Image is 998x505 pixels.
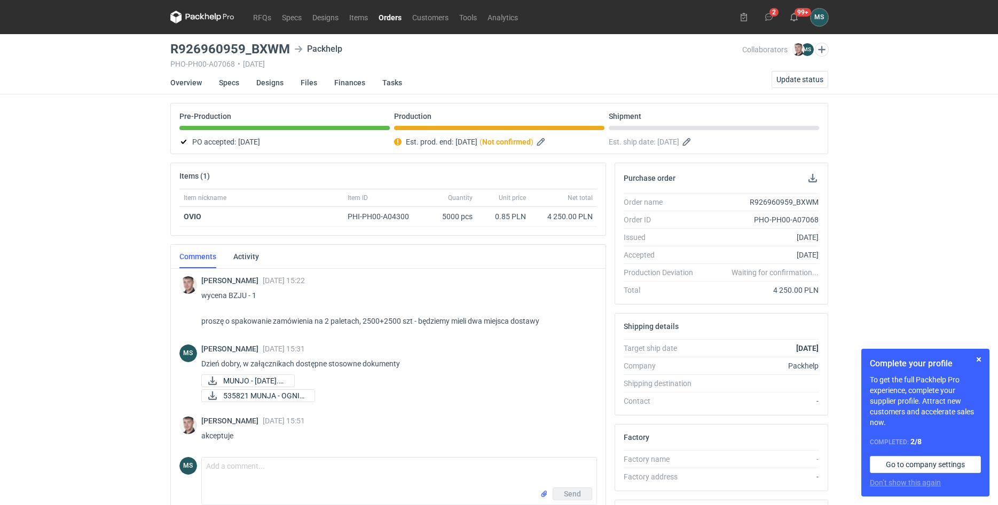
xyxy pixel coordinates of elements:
[179,344,197,362] figcaption: MS
[407,11,454,23] a: Customers
[455,135,477,148] span: [DATE]
[219,71,239,94] a: Specs
[454,11,482,23] a: Tools
[811,9,828,26] button: MS
[870,456,981,473] a: Go to company settings
[238,135,260,148] span: [DATE]
[201,344,263,353] span: [PERSON_NAME]
[624,471,702,482] div: Factory address
[263,344,305,353] span: [DATE] 15:31
[263,276,305,285] span: [DATE] 15:22
[776,76,823,83] span: Update status
[801,43,814,56] figcaption: MS
[796,344,819,352] strong: [DATE]
[179,457,197,475] figcaption: MS
[348,194,368,202] span: Item ID
[702,285,819,295] div: 4 250.00 PLN
[870,374,981,428] p: To get the full Packhelp Pro experience, complete your supplier profile. Attract new customers an...
[870,436,981,447] div: Completed:
[702,471,819,482] div: -
[732,267,819,278] em: Waiting for confirmation...
[344,11,373,23] a: Items
[170,43,290,55] h3: R926960959_BXWM
[201,374,295,387] div: MUNJO - 4.8.25.pdf
[792,43,805,56] img: Maciej Sikora
[179,276,197,294] img: Maciej Sikora
[179,112,231,121] p: Pre-Production
[702,454,819,464] div: -
[394,135,604,148] div: Est. prod. end:
[609,135,819,148] div: Est. ship date:
[373,11,407,23] a: Orders
[179,416,197,434] img: Maciej Sikora
[481,211,526,222] div: 0.85 PLN
[480,138,482,146] em: (
[223,375,286,387] span: MUNJO - [DATE].pdf
[382,71,402,94] a: Tasks
[201,276,263,285] span: [PERSON_NAME]
[624,197,702,207] div: Order name
[307,11,344,23] a: Designs
[772,71,828,88] button: Update status
[201,416,263,425] span: [PERSON_NAME]
[624,360,702,371] div: Company
[248,11,277,23] a: RFQs
[184,194,226,202] span: Item nickname
[223,390,306,402] span: 535821 MUNJA - OGNIS...
[564,490,581,498] span: Send
[742,45,788,54] span: Collaborators
[624,285,702,295] div: Total
[179,245,216,268] a: Comments
[448,194,473,202] span: Quantity
[201,389,315,402] a: 535821 MUNJA - OGNIS...
[624,433,649,442] h2: Factory
[482,138,531,146] strong: Not confirmed
[201,374,295,387] a: MUNJO - [DATE].pdf
[201,289,588,327] p: wycena BZJU - 1 proszę o spakowanie zamówienia na 2 paletach, 2500+2500 szt - będziemy mieli dwa ...
[702,250,819,260] div: [DATE]
[814,43,828,57] button: Edit collaborators
[811,9,828,26] div: Michał Sokołowski
[348,211,419,222] div: PHI-PH00-A04300
[624,214,702,225] div: Order ID
[179,135,390,148] div: PO accepted:
[624,232,702,243] div: Issued
[624,396,702,406] div: Contact
[702,214,819,225] div: PHO-PH00-A07068
[201,389,308,402] div: 535821 MUNJA - OGNISTA KUCHNIA ADRIATYCKA-DR_prev.pdf
[624,174,675,182] h2: Purchase order
[277,11,307,23] a: Specs
[760,9,777,26] button: 2
[238,60,240,68] span: •
[394,112,431,121] p: Production
[499,194,526,202] span: Unit price
[702,232,819,243] div: [DATE]
[568,194,593,202] span: Net total
[536,135,548,148] button: Edit estimated production end date
[806,172,819,185] button: Download PO
[624,250,702,260] div: Accepted
[624,267,702,278] div: Production Deviation
[482,11,523,23] a: Analytics
[170,71,202,94] a: Overview
[263,416,305,425] span: [DATE] 15:51
[624,378,702,389] div: Shipping destination
[624,454,702,464] div: Factory name
[624,343,702,354] div: Target ship date
[870,477,941,488] button: Don’t show this again
[201,429,588,442] p: akceptuje
[179,344,197,362] div: Michał Sokołowski
[870,357,981,370] h1: Complete your profile
[624,322,679,331] h2: Shipping details
[681,135,694,148] button: Edit estimated shipping date
[184,212,201,221] strong: OVIO
[535,211,593,222] div: 4 250.00 PLN
[702,396,819,406] div: -
[702,197,819,207] div: R926960959_BXWM
[657,135,679,148] span: [DATE]
[179,457,197,475] div: Michał Sokołowski
[910,437,922,446] strong: 2 / 8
